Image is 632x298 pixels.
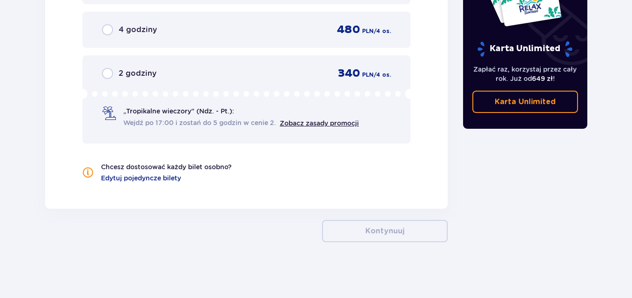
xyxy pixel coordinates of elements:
span: 649 zł [532,75,553,82]
a: Zobacz zasady promocji [280,119,359,127]
p: / 4 os. [374,27,391,35]
p: 2 godziny [119,68,156,79]
p: / 4 os. [374,71,391,79]
p: 480 [337,23,360,37]
p: „Tropikalne wieczory" (Ndz. - Pt.): [123,106,234,116]
button: Kontynuuj [322,220,448,242]
p: Zapłać raz, korzystaj przez cały rok. Już od ! [472,65,578,83]
a: Edytuj pojedyncze bilety [101,173,181,183]
p: PLN [362,71,374,79]
p: Karta Unlimited [495,97,556,107]
p: PLN [362,27,374,35]
p: 4 godziny [119,25,157,35]
p: 340 [338,66,360,80]
p: Kontynuuj [365,226,404,236]
a: Karta Unlimited [472,91,578,113]
p: Chcesz dostosować każdy bilet osobno? [101,162,232,172]
p: Karta Unlimited [477,41,573,57]
span: Wejdź po 17:00 i zostań do 5 godzin w cenie 2. [123,118,276,127]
